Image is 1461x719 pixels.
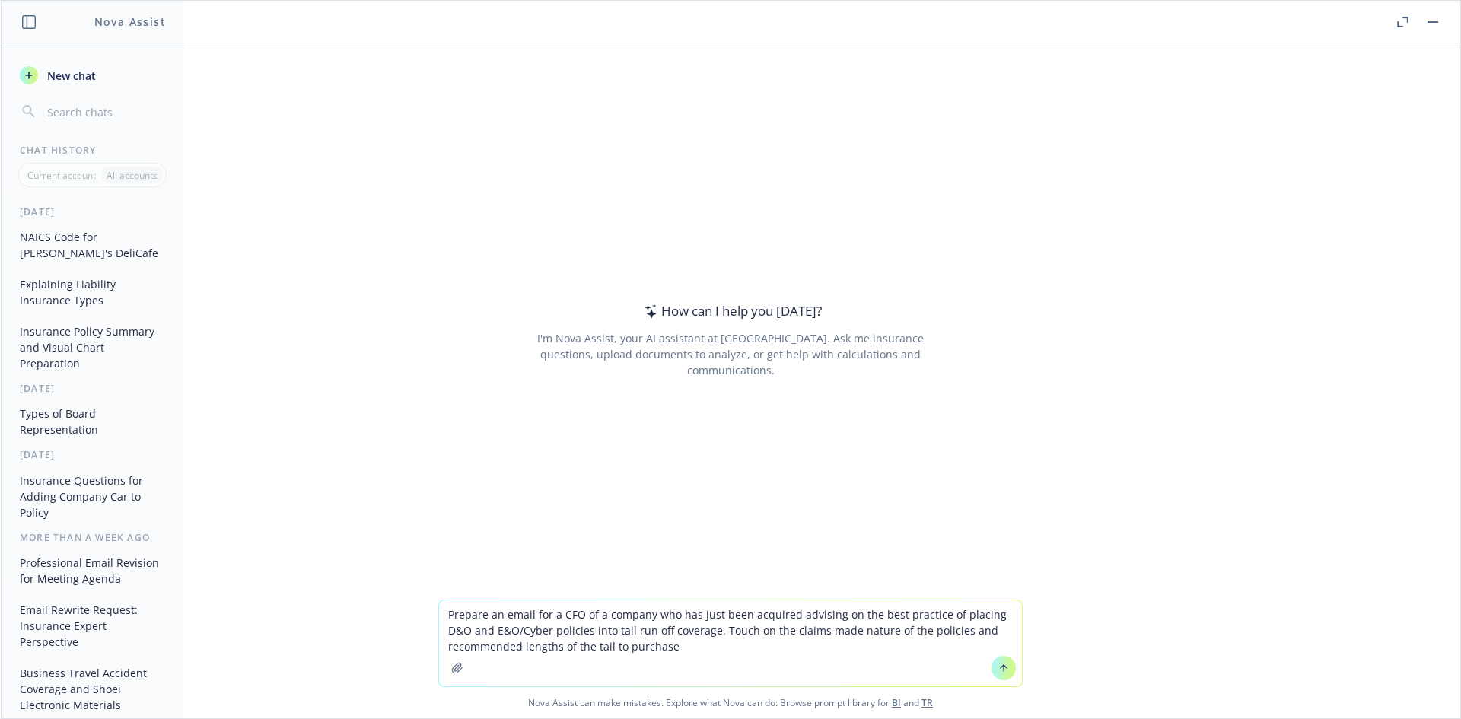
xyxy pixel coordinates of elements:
[44,101,165,122] input: Search chats
[14,660,171,717] button: Business Travel Accident Coverage and Shoei Electronic Materials
[516,330,944,378] div: I'm Nova Assist, your AI assistant at [GEOGRAPHIC_DATA]. Ask me insurance questions, upload docum...
[14,272,171,313] button: Explaining Liability Insurance Types
[2,531,183,544] div: More than a week ago
[640,301,822,321] div: How can I help you [DATE]?
[2,448,183,461] div: [DATE]
[892,696,901,709] a: BI
[2,382,183,395] div: [DATE]
[14,468,171,525] button: Insurance Questions for Adding Company Car to Policy
[27,169,96,182] p: Current account
[14,401,171,442] button: Types of Board Representation
[439,600,1022,686] textarea: Prepare an email for a CFO of a company who has just been acquired advising on the best practice ...
[107,169,158,182] p: All accounts
[14,319,171,376] button: Insurance Policy Summary and Visual Chart Preparation
[921,696,933,709] a: TR
[94,14,166,30] h1: Nova Assist
[14,597,171,654] button: Email Rewrite Request: Insurance Expert Perspective
[14,62,171,89] button: New chat
[2,144,183,157] div: Chat History
[14,224,171,266] button: NAICS Code for [PERSON_NAME]'s DeliCafe
[14,550,171,591] button: Professional Email Revision for Meeting Agenda
[2,205,183,218] div: [DATE]
[44,68,96,84] span: New chat
[7,687,1454,718] span: Nova Assist can make mistakes. Explore what Nova can do: Browse prompt library for and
